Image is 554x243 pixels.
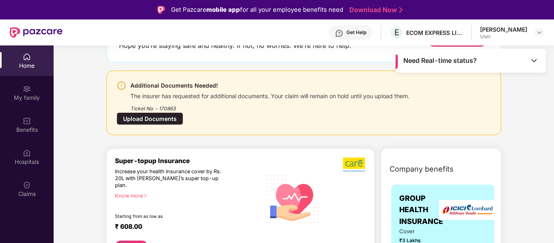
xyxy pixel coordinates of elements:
img: svg+xml;base64,PHN2ZyBpZD0iSGVscC0zMngzMiIgeG1sbnM9Imh0dHA6Ly93d3cudzMub3JnLzIwMDAvc3ZnIiB3aWR0aD... [335,29,343,37]
span: E [394,28,399,37]
div: ECOM EXPRESS LIMITED [406,29,463,37]
img: svg+xml;base64,PHN2ZyBpZD0iRHJvcGRvd24tMzJ4MzIiIHhtbG5zPSJodHRwOi8vd3d3LnczLm9yZy8yMDAwL3N2ZyIgd2... [536,29,543,36]
div: Super-topup Insurance [115,157,262,165]
div: [PERSON_NAME] [480,26,527,33]
img: svg+xml;base64,PHN2ZyBpZD0iSG9zcGl0YWxzIiB4bWxucz0iaHR0cDovL3d3dy53My5vcmcvMjAwMC9zdmciIHdpZHRoPS... [23,149,31,157]
div: Additional Documents Needed! [130,81,409,90]
div: The insurer has requested for additional documents. Your claim will remain on hold until you uplo... [130,90,409,100]
img: insurerLogo [439,200,496,220]
div: Get Help [346,29,366,36]
div: Upload Documents [117,112,183,125]
span: Cover [399,227,437,236]
img: svg+xml;base64,PHN2ZyBpZD0iSG9tZSIgeG1sbnM9Imh0dHA6Ly93d3cudzMub3JnLzIwMDAvc3ZnIiB3aWR0aD0iMjAiIG... [23,53,31,61]
img: Stroke [399,6,403,14]
div: Get Pazcare for all your employee benefits need [171,5,343,15]
div: Starting from as low as [115,214,227,219]
a: Download Now [349,6,400,14]
img: svg+xml;base64,PHN2ZyBpZD0iV2FybmluZ18tXzI0eDI0IiBkYXRhLW5hbWU9Ildhcm5pbmcgLSAyNHgyNCIgeG1sbnM9Im... [117,81,126,90]
div: User [480,33,527,40]
img: svg+xml;base64,PHN2ZyB3aWR0aD0iMjAiIGhlaWdodD0iMjAiIHZpZXdCb3g9IjAgMCAyMCAyMCIgZmlsbD0ibm9uZSIgeG... [23,85,31,93]
div: Increase your health insurance cover by Rs. 20L with [PERSON_NAME]’s super top-up plan. [115,168,226,189]
span: right [143,194,147,198]
span: Need Real-time status? [403,56,477,65]
img: b5dec4f62d2307b9de63beb79f102df3.png [343,157,366,172]
img: svg+xml;base64,PHN2ZyB4bWxucz0iaHR0cDovL3d3dy53My5vcmcvMjAwMC9zdmciIHhtbG5zOnhsaW5rPSJodHRwOi8vd3... [262,167,325,230]
img: New Pazcare Logo [10,27,63,38]
img: svg+xml;base64,PHN2ZyBpZD0iQmVuZWZpdHMiIHhtbG5zPSJodHRwOi8vd3d3LnczLm9yZy8yMDAwL3N2ZyIgd2lkdGg9Ij... [23,117,31,125]
div: Know more [115,193,257,198]
img: Logo [157,6,165,14]
div: ₹ 608.00 [115,223,253,232]
div: Ticket No. - 170863 [130,100,409,112]
span: Company benefits [390,163,454,175]
div: Hope you’re staying safe and healthy. If not, no worries. We’re here to help. [119,41,351,50]
img: Toggle Icon [530,56,538,65]
img: svg+xml;base64,PHN2ZyBpZD0iQ2xhaW0iIHhtbG5zPSJodHRwOi8vd3d3LnczLm9yZy8yMDAwL3N2ZyIgd2lkdGg9IjIwIi... [23,181,31,189]
span: GROUP HEALTH INSURANCE [399,193,443,227]
strong: mobile app [206,6,240,13]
